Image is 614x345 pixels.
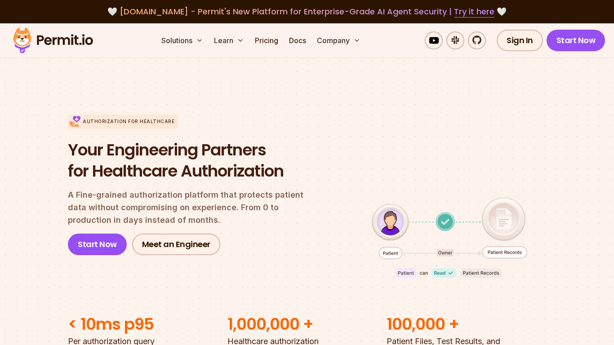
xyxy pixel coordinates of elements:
button: Learn [210,31,248,49]
a: Meet an Engineer [132,234,220,255]
button: Company [313,31,364,49]
p: Authorization for Healthcare [83,118,174,125]
img: Permit logo [9,25,97,56]
a: Start Now [68,234,127,255]
a: Pricing [251,31,282,49]
h1: Your Engineering Partners for Healthcare Authorization [68,140,319,182]
div: 🤍 🤍 [22,5,592,18]
h2: 100,000 + [387,314,546,335]
span: [DOMAIN_NAME] - Permit's New Platform for Enterprise-Grade AI Agent Security | [120,6,494,17]
h2: < 10ms p95 [68,314,227,335]
a: Docs [285,31,310,49]
a: Try it here [454,6,494,18]
button: Solutions [158,31,207,49]
p: A Fine-grained authorization platform that protects patient data without compromising on experien... [68,189,319,226]
a: Start Now [547,30,605,51]
h2: 1,000,000 + [227,314,387,335]
a: Sign In [497,30,543,51]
